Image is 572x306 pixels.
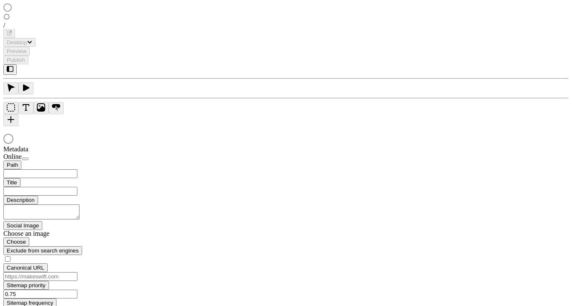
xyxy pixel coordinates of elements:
button: Choose [3,237,29,246]
span: Preview [7,48,26,54]
button: Image [33,102,49,114]
button: Sitemap priority [3,281,49,290]
button: Button [49,102,64,114]
button: Desktop [3,38,36,47]
div: / [3,22,569,29]
span: Online [3,153,22,160]
input: https://makeswift.com [3,272,77,281]
span: Desktop [7,39,27,46]
button: Description [3,196,38,204]
span: Publish [7,57,25,63]
button: Text [18,102,33,114]
button: Title [3,178,21,187]
button: Exclude from search engines [3,246,82,255]
div: Choose an image [3,230,104,237]
button: Path [3,161,21,169]
button: Preview [3,47,30,56]
button: Canonical URL [3,263,48,272]
button: Box [3,102,18,114]
span: Choose [7,239,26,245]
button: Publish [3,56,28,64]
button: Social Image [3,221,42,230]
div: Metadata [3,145,104,153]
